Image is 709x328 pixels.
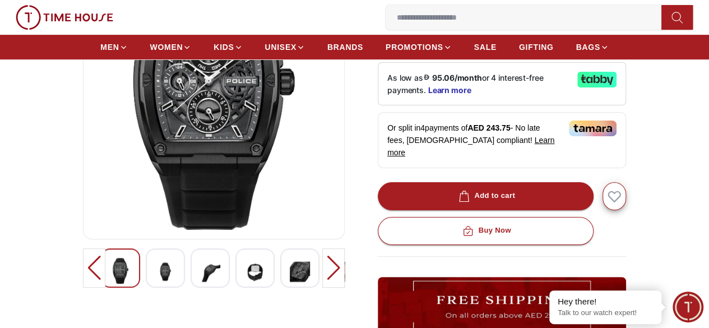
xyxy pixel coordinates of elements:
[386,37,452,57] a: PROMOTIONS
[110,258,131,284] img: POLICE CREED Men's Multi Function Black Dial Watch - PEWJQ0004501
[327,37,363,57] a: BRANDS
[519,41,554,53] span: GIFTING
[100,41,119,53] span: MEN
[378,217,594,245] button: Buy Now
[467,123,510,132] span: AED 243.75
[245,258,265,285] img: POLICE CREED Men's Multi Function Black Dial Watch - PEWJQ0004501
[387,136,554,157] span: Learn more
[100,37,127,57] a: MEN
[386,41,443,53] span: PROMOTIONS
[474,37,497,57] a: SALE
[265,37,305,57] a: UNISEX
[558,296,653,307] div: Hey there!
[519,37,554,57] a: GIFTING
[378,112,626,168] div: Or split in 4 payments of - No late fees, [DEMOGRAPHIC_DATA] compliant!
[460,224,511,237] div: Buy Now
[155,258,175,285] img: POLICE CREED Men's Multi Function Black Dial Watch - PEWJQ0004501
[214,37,242,57] a: KIDS
[327,41,363,53] span: BRANDS
[558,308,653,318] p: Talk to our watch expert!
[200,258,220,285] img: POLICE CREED Men's Multi Function Black Dial Watch - PEWJQ0004501
[569,121,617,136] img: Tamara
[576,37,608,57] a: BAGS
[378,182,594,210] button: Add to cart
[214,41,234,53] span: KIDS
[576,41,600,53] span: BAGS
[673,292,703,322] div: Chat Widget
[290,258,310,285] img: POLICE CREED Men's Multi Function Black Dial Watch - PEWJQ0004501
[265,41,296,53] span: UNISEX
[456,190,515,202] div: Add to cart
[474,41,497,53] span: SALE
[150,37,192,57] a: WOMEN
[150,41,183,53] span: WOMEN
[16,5,113,30] img: ...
